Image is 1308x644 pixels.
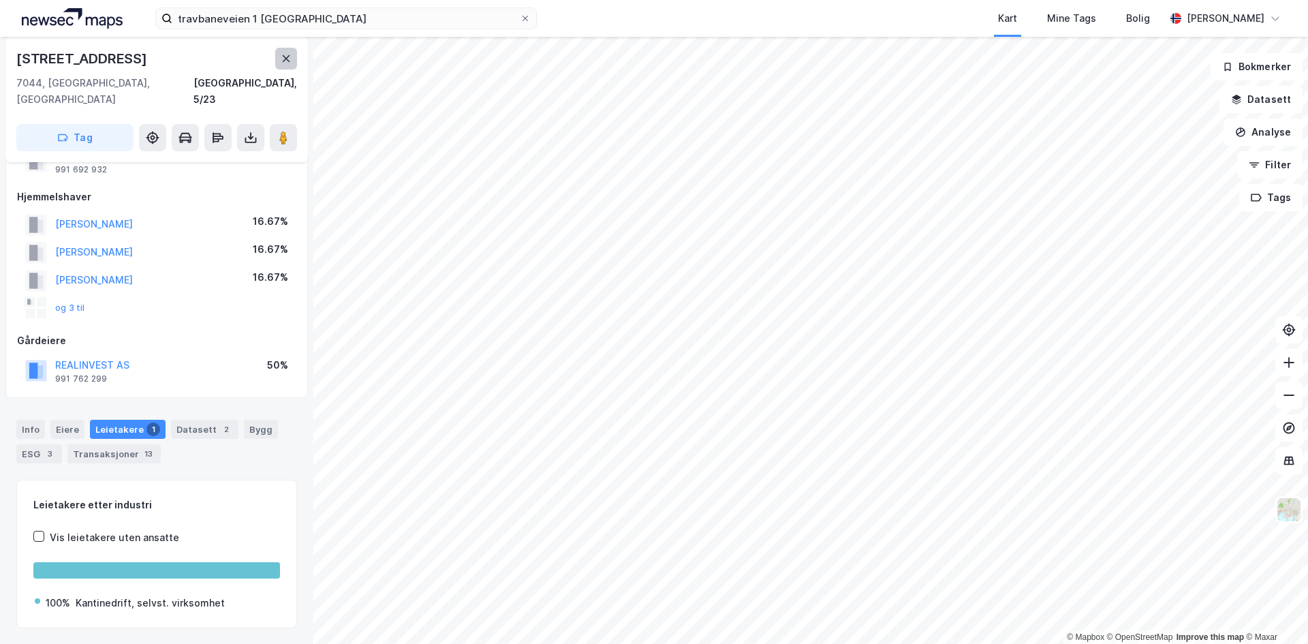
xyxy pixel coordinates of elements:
img: Z [1276,497,1302,523]
div: Info [16,420,45,439]
div: Leietakere etter industri [33,497,280,513]
div: [PERSON_NAME] [1187,10,1264,27]
div: Eiere [50,420,84,439]
div: Vis leietakere uten ansatte [50,530,179,546]
button: Tags [1239,184,1303,211]
div: 991 762 299 [55,373,107,384]
div: Gårdeiere [17,333,296,349]
div: Hjemmelshaver [17,189,296,205]
div: 7044, [GEOGRAPHIC_DATA], [GEOGRAPHIC_DATA] [16,75,193,108]
div: 13 [142,447,155,461]
div: Transaksjoner [67,444,161,463]
div: 2 [219,423,233,436]
div: [STREET_ADDRESS] [16,48,150,70]
button: Bokmerker [1211,53,1303,80]
button: Analyse [1224,119,1303,146]
div: 100% [46,595,70,611]
button: Tag [16,124,134,151]
div: [GEOGRAPHIC_DATA], 5/23 [193,75,297,108]
button: Filter [1237,151,1303,179]
div: Bygg [244,420,278,439]
iframe: Chat Widget [1240,579,1308,644]
div: 3 [43,447,57,461]
div: Bolig [1126,10,1150,27]
div: Kontrollprogram for chat [1240,579,1308,644]
input: Søk på adresse, matrikkel, gårdeiere, leietakere eller personer [172,8,520,29]
div: Mine Tags [1047,10,1096,27]
div: Kantinedrift, selvst. virksomhet [76,595,225,611]
div: 991 692 932 [55,164,107,175]
div: Kart [998,10,1017,27]
a: OpenStreetMap [1107,632,1173,642]
button: Datasett [1219,86,1303,113]
div: 1 [146,423,160,436]
div: 16.67% [253,213,288,230]
div: 50% [267,357,288,373]
a: Mapbox [1067,632,1104,642]
div: 16.67% [253,269,288,286]
a: Improve this map [1177,632,1244,642]
img: logo.a4113a55bc3d86da70a041830d287a7e.svg [22,8,123,29]
div: Datasett [171,420,238,439]
div: Leietakere [90,420,166,439]
div: ESG [16,444,62,463]
div: 16.67% [253,241,288,258]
